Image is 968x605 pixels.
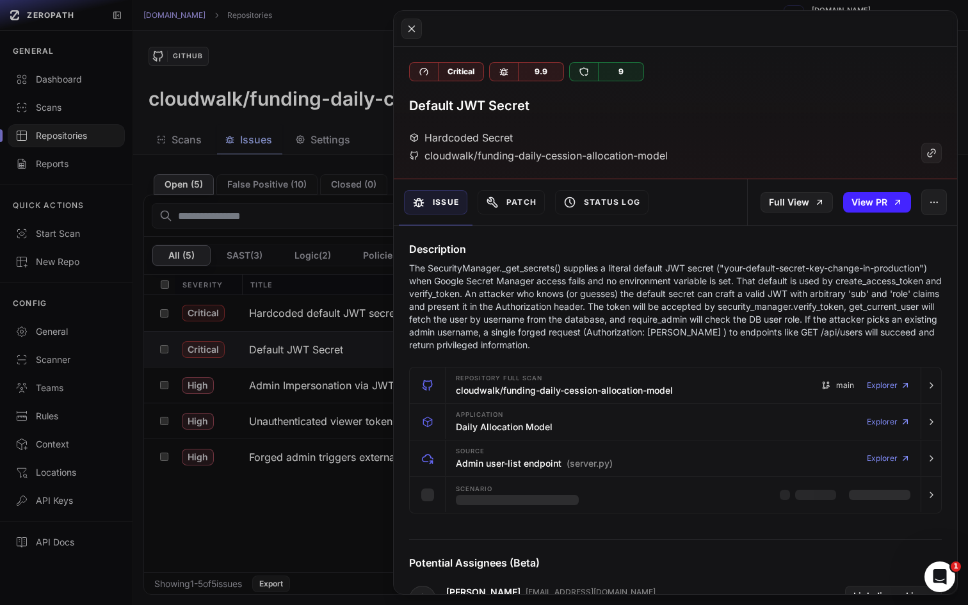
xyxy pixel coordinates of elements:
a: Explorer [867,373,910,398]
h3: cloudwalk/funding-daily-cession-allocation-model [456,384,673,397]
p: The SecurityManager._get_secrets() supplies a literal default JWT secret ("your-default-secret-ke... [409,262,942,351]
span: (server.py) [567,457,613,470]
span: main [836,380,854,391]
button: Application Daily Allocation Model Explorer [410,404,941,440]
span: 1 [951,561,961,572]
button: Scenario [410,477,941,513]
span: Repository Full scan [456,375,542,382]
button: Status Log [555,190,649,214]
a: Explorer [867,409,910,435]
span: Application [456,412,503,418]
span: Source [456,448,485,455]
div: cloudwalk/funding-daily-cession-allocation-model [409,148,668,163]
p: [EMAIL_ADDRESS][DOMAIN_NAME] [526,587,656,597]
button: Issue [404,190,467,214]
button: Patch [478,190,545,214]
a: Explorer [867,446,910,471]
button: Source Admin user-list endpoint (server.py) Explorer [410,440,941,476]
h3: Daily Allocation Model [456,421,553,433]
h4: Description [409,241,942,257]
h4: Potential Assignees (Beta) [409,555,942,570]
a: [PERSON_NAME] [446,586,520,599]
a: View PR [843,192,911,213]
iframe: Intercom live chat [924,561,955,592]
h3: Admin user-list endpoint [456,457,613,470]
span: Scenario [456,486,492,492]
button: Repository Full scan cloudwalk/funding-daily-cession-allocation-model main Explorer [410,367,941,403]
a: Full View [761,192,833,213]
